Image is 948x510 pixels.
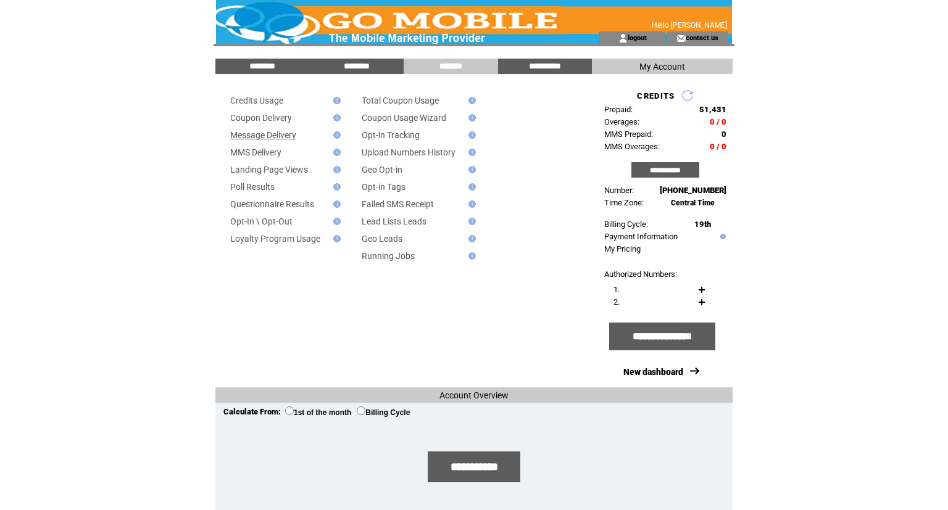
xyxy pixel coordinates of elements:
[660,186,726,195] span: [PHONE_NUMBER]
[710,142,726,151] span: 0 / 0
[465,114,476,121] img: help.gif
[717,234,726,239] img: help.gif
[330,200,341,208] img: help.gif
[618,33,628,43] img: account_icon.gif
[613,285,620,294] span: 1.
[362,182,405,192] a: Opt-in Tags
[604,232,678,241] a: Payment Information
[699,105,726,114] span: 51,431
[604,198,644,207] span: Time Zone:
[357,406,365,415] input: Billing Cycle
[362,216,426,226] a: Lead Lists Leads
[362,165,402,175] a: Geo Opt-in
[604,130,653,139] span: MMS Prepaid:
[230,96,283,105] a: Credits Usage
[362,251,415,261] a: Running Jobs
[686,33,718,41] a: contact us
[230,113,292,123] a: Coupon Delivery
[230,234,320,244] a: Loyalty Program Usage
[628,33,647,41] a: logout
[330,97,341,104] img: help.gif
[230,182,275,192] a: Poll Results
[230,199,314,209] a: Questionnaire Results
[623,367,683,377] a: New dashboard
[604,105,633,114] span: Prepaid:
[465,200,476,208] img: help.gif
[637,91,675,101] span: CREDITS
[330,114,341,121] img: help.gif
[710,117,726,126] span: 0 / 0
[465,131,476,139] img: help.gif
[362,234,402,244] a: Geo Leads
[613,297,620,306] span: 2.
[330,149,341,156] img: help.gif
[362,199,434,209] a: Failed SMS Receipt
[604,186,634,195] span: Number:
[721,130,726,139] span: 0
[465,235,476,242] img: help.gif
[230,130,296,140] a: Message Delivery
[465,149,476,156] img: help.gif
[604,244,641,253] a: My Pricing
[604,142,660,151] span: MMS Overages:
[330,218,341,225] img: help.gif
[362,96,439,105] a: Total Coupon Usage
[439,390,509,400] span: Account Overview
[285,408,351,417] label: 1st of the month
[330,235,341,242] img: help.gif
[604,269,677,279] span: Authorized Numbers:
[604,220,648,229] span: Billing Cycle:
[330,166,341,173] img: help.gif
[230,165,308,175] a: Landing Page Views
[652,21,727,30] span: Hello [PERSON_NAME]
[230,147,281,157] a: MMS Delivery
[465,218,476,225] img: help.gif
[357,408,410,417] label: Billing Cycle
[362,113,446,123] a: Coupon Usage Wizard
[694,220,711,229] span: 19th
[285,406,294,415] input: 1st of the month
[330,183,341,191] img: help.gif
[465,183,476,191] img: help.gif
[465,166,476,173] img: help.gif
[604,117,639,126] span: Overages:
[465,97,476,104] img: help.gif
[362,130,420,140] a: Opt-in Tracking
[223,407,281,416] span: Calculate From:
[639,62,685,72] span: My Account
[330,131,341,139] img: help.gif
[230,216,293,226] a: Opt-In \ Opt-Out
[362,147,455,157] a: Upload Numbers History
[676,33,686,43] img: contact_us_icon.gif
[465,252,476,260] img: help.gif
[671,199,715,207] span: Central Time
